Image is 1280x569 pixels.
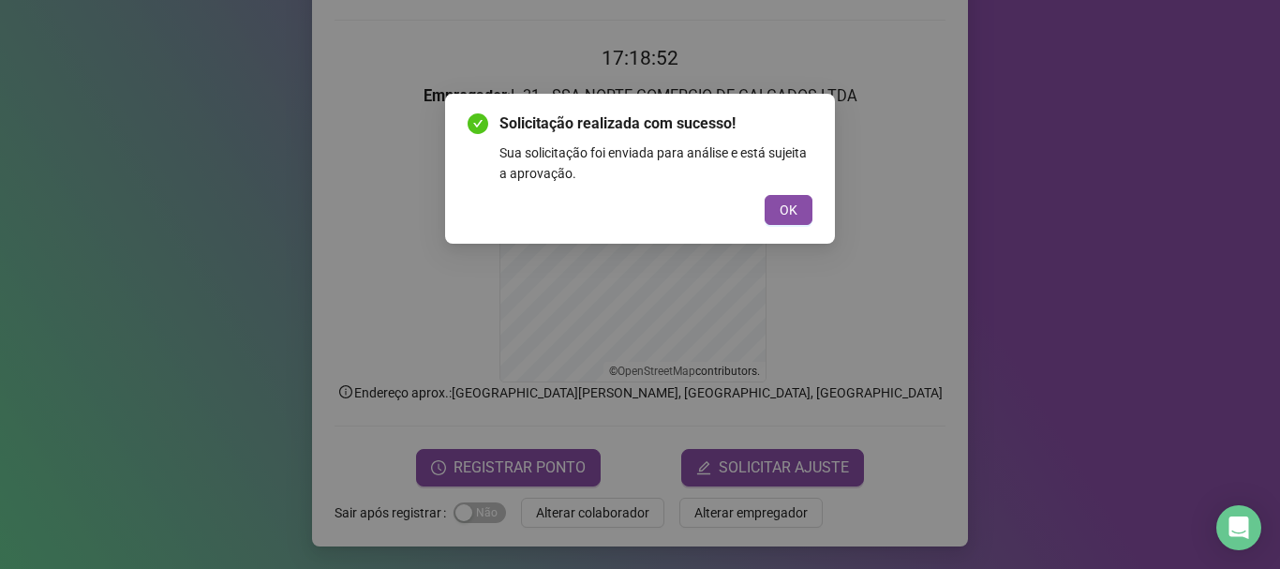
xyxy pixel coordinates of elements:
[780,200,797,220] span: OK
[1216,505,1261,550] div: Open Intercom Messenger
[499,112,812,135] span: Solicitação realizada com sucesso!
[468,113,488,134] span: check-circle
[499,142,812,184] div: Sua solicitação foi enviada para análise e está sujeita a aprovação.
[765,195,812,225] button: OK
